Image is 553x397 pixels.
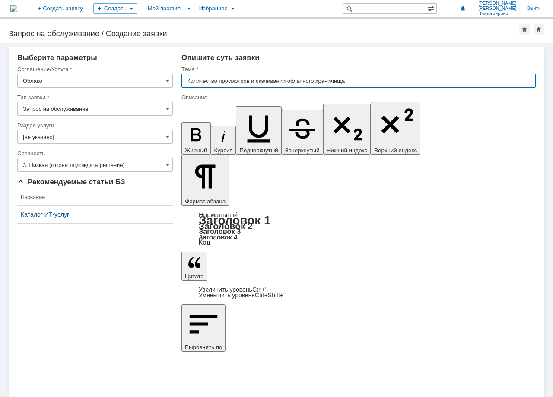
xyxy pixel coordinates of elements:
a: [URL][DOMAIN_NAME] [3,3,122,17]
a: Нормальный [199,211,238,218]
span: Выберите параметры [17,54,97,62]
span: Нижний индекс [327,147,368,154]
span: Верхний индекс [374,147,417,154]
span: Курсив [214,147,233,154]
button: Выровнять по [181,304,226,352]
div: Создать [93,3,137,14]
div: Для внешнего облачного хранилища было бы не плохо прикрутить фичу, чтобы видеть количество обраще... [3,3,126,52]
a: Заголовок 3 [199,227,241,235]
span: Рекомендуемые статьи БЗ [17,178,125,186]
div: Тема [181,66,534,72]
div: Запрос на обслуживание / Создание заявки [9,29,519,38]
th: Название [17,189,173,206]
a: Каталог ИТ-услуг [21,211,169,218]
button: Жирный [181,122,211,155]
div: Срочность [17,151,171,156]
span: Владимирович [478,11,517,16]
a: Заголовок 1 [199,214,271,227]
div: Соглашение/Услуга [17,66,171,72]
a: Код [199,239,210,246]
div: Описание [181,95,534,100]
a: Заголовок 4 [199,233,237,241]
span: Зачеркнутый [285,147,320,154]
div: Формат абзаца [181,212,536,246]
span: [PERSON_NAME] [478,1,517,6]
span: Цитата [185,273,204,280]
div: Добавить в избранное [519,24,530,35]
span: Ctrl+' [252,286,267,293]
span: Жирный [185,147,207,154]
a: Заголовок 2 [199,221,253,231]
button: Формат абзаца [181,155,229,206]
button: Курсив [211,126,236,155]
span: Ctrl+Shift+' [255,292,285,299]
span: Расширенный поиск [428,4,436,12]
button: Зачеркнутый [282,110,323,155]
a: Decrease [199,292,285,299]
span: Подчеркнутый [239,147,278,154]
div: Раздел услуги [17,123,171,128]
button: Подчеркнутый [236,106,281,155]
button: Нижний индекс [323,104,371,155]
span: Выровнять по [185,344,222,350]
div: Тип заявки [17,95,171,100]
button: Цитата [181,252,207,281]
span: Опишите суть заявки [181,54,260,62]
span: [PERSON_NAME] [478,6,517,11]
button: Верхний индекс [371,102,420,155]
div: Сделать домашней страницей [534,24,544,35]
img: logo [10,5,17,12]
a: Перейти на домашнюю страницу [10,5,17,12]
div: Цитата [181,287,536,298]
span: Формат абзаца [185,198,226,205]
a: Increase [199,286,267,293]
